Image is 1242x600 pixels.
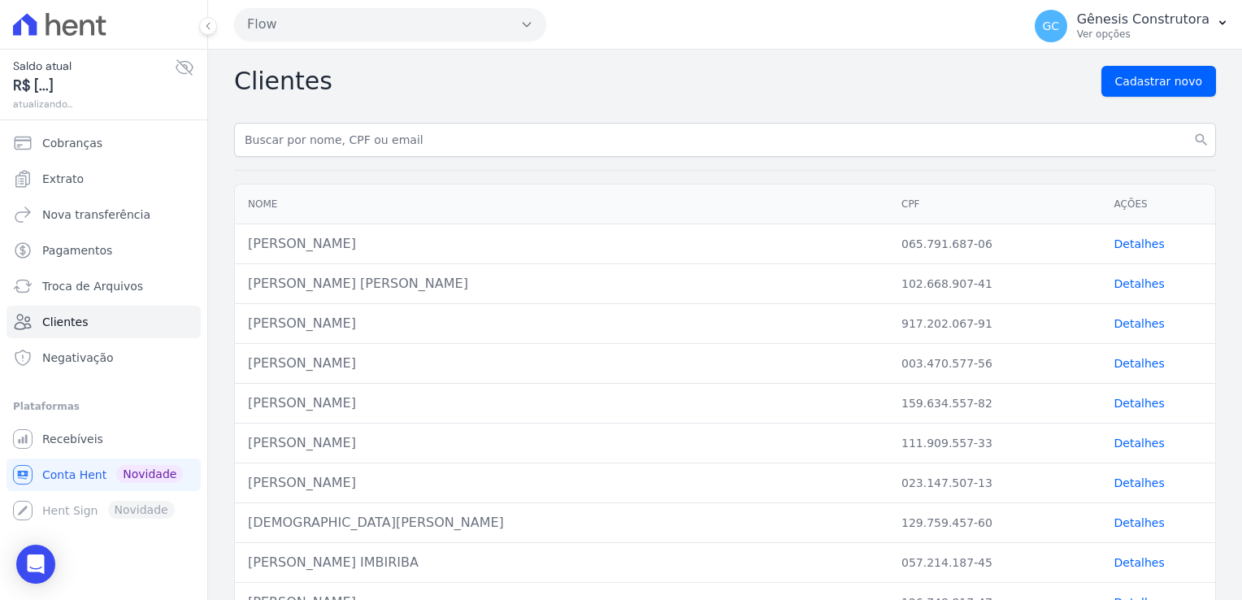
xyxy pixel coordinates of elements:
[234,8,546,41] button: Flow
[248,473,875,493] div: [PERSON_NAME]
[888,304,1101,344] td: 917.202.067-91
[1077,28,1209,41] p: Ver opções
[248,314,875,333] div: [PERSON_NAME]
[42,278,143,294] span: Troca de Arquivos
[1114,437,1165,450] a: Detalhes
[234,67,332,96] h2: Clientes
[248,234,875,254] div: [PERSON_NAME]
[248,553,875,572] div: [PERSON_NAME] IMBIRIBA
[42,242,112,259] span: Pagamentos
[7,127,201,159] a: Cobranças
[1101,66,1216,97] a: Cadastrar novo
[248,354,875,373] div: [PERSON_NAME]
[7,270,201,302] a: Troca de Arquivos
[1114,397,1165,410] a: Detalhes
[888,384,1101,424] td: 159.634.557-82
[1114,476,1165,489] a: Detalhes
[13,75,175,97] span: R$ [...]
[888,503,1101,543] td: 129.759.457-60
[1042,20,1059,32] span: GC
[42,467,106,483] span: Conta Hent
[1114,237,1165,250] a: Detalhes
[1114,357,1165,370] a: Detalhes
[1187,123,1216,157] button: search
[888,185,1101,224] th: CPF
[235,185,888,224] th: Nome
[1114,556,1165,569] a: Detalhes
[7,163,201,195] a: Extrato
[888,543,1101,583] td: 057.214.187-45
[7,341,201,374] a: Negativação
[248,393,875,413] div: [PERSON_NAME]
[42,171,84,187] span: Extrato
[7,198,201,231] a: Nova transferência
[1022,3,1242,49] button: GC Gênesis Construtora Ver opções
[13,97,175,111] span: atualizando...
[888,424,1101,463] td: 111.909.557-33
[888,344,1101,384] td: 003.470.577-56
[13,397,194,416] div: Plataformas
[1114,516,1165,529] a: Detalhes
[42,431,103,447] span: Recebíveis
[1114,277,1165,290] a: Detalhes
[1193,132,1209,148] i: search
[7,459,201,491] a: Conta Hent Novidade
[1077,11,1209,28] p: Gênesis Construtora
[248,513,875,533] div: [DEMOGRAPHIC_DATA][PERSON_NAME]
[888,224,1101,264] td: 065.791.687-06
[42,314,88,330] span: Clientes
[1115,73,1202,89] span: Cadastrar novo
[1101,185,1215,224] th: Ações
[116,465,183,483] span: Novidade
[16,545,55,584] div: Open Intercom Messenger
[248,274,875,293] div: [PERSON_NAME] [PERSON_NAME]
[7,423,201,455] a: Recebíveis
[42,207,150,223] span: Nova transferência
[42,135,102,151] span: Cobranças
[888,463,1101,503] td: 023.147.507-13
[42,350,114,366] span: Negativação
[13,127,194,527] nav: Sidebar
[7,306,201,338] a: Clientes
[234,123,1216,157] input: Buscar por nome, CPF ou email
[13,58,175,75] span: Saldo atual
[888,264,1101,304] td: 102.668.907-41
[7,234,201,267] a: Pagamentos
[1114,317,1165,330] a: Detalhes
[248,433,875,453] div: [PERSON_NAME]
